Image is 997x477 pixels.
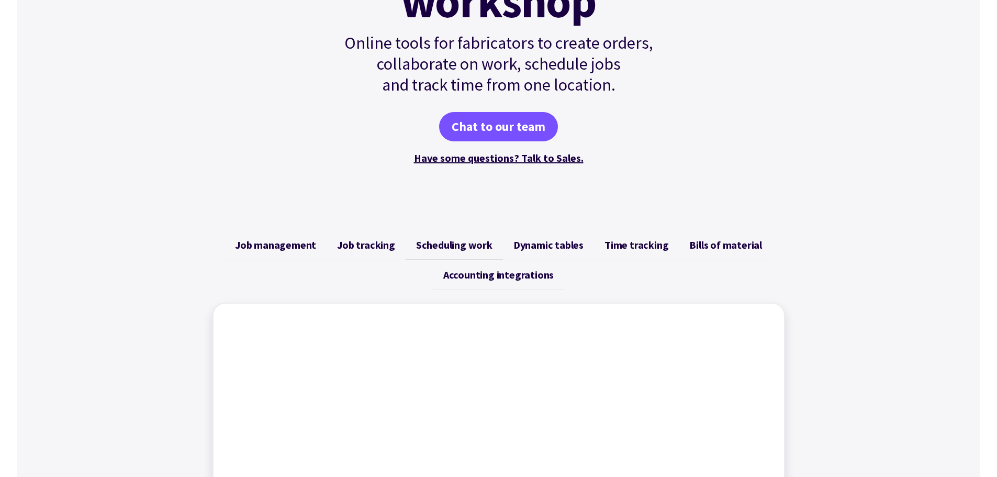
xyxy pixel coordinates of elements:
[439,112,558,141] a: Chat to our team
[513,239,584,251] span: Dynamic tables
[604,239,668,251] span: Time tracking
[689,239,762,251] span: Bills of material
[823,364,997,477] iframe: Chat Widget
[443,269,554,281] span: Accounting integrations
[322,32,676,95] p: Online tools for fabricators to create orders, collaborate on work, schedule jobs and track time ...
[416,239,492,251] span: Scheduling work
[337,239,395,251] span: Job tracking
[235,239,316,251] span: Job management
[414,151,584,164] a: Have some questions? Talk to Sales.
